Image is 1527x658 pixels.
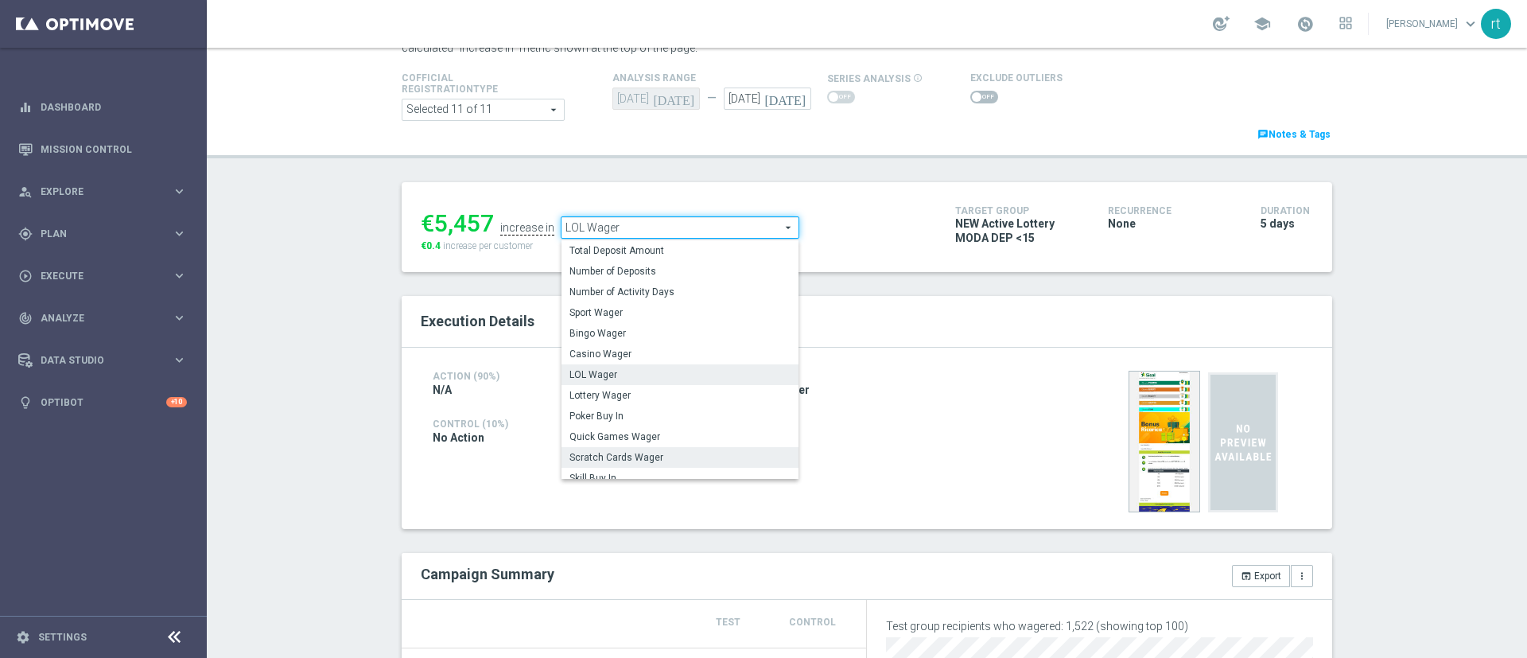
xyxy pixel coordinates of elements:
button: more_vert [1291,565,1313,587]
i: play_circle_outline [18,269,33,283]
span: Expert Online Expert Retail Master Online Master Retail Other and 6 more [402,99,564,120]
a: Optibot [41,381,166,423]
div: — [700,91,724,105]
i: keyboard_arrow_right [172,268,187,283]
span: Scratch Cards Wager [569,451,791,464]
a: Dashboard [41,86,187,128]
i: gps_fixed [18,227,33,241]
i: equalizer [18,100,33,115]
span: 5 days [1261,216,1295,231]
i: keyboard_arrow_right [172,226,187,241]
span: N/A [433,383,452,397]
div: +10 [166,397,187,407]
span: Analyze [41,313,172,323]
i: [DATE] [764,88,811,105]
h4: Control (10%) [433,419,1004,430]
span: Lottery Wager [569,389,791,402]
p: Test group recipients who wagered: 1,522 (showing top 100) [886,619,1313,633]
span: No Action [433,430,484,445]
i: more_vert [1296,570,1307,582]
span: Explore [41,187,172,197]
h4: Duration [1261,205,1313,216]
button: open_in_browser Export [1232,565,1290,587]
img: 36593.jpeg [1129,371,1200,512]
span: Control [789,617,836,628]
span: keyboard_arrow_down [1462,15,1479,33]
h2: Campaign Summary [421,566,554,582]
h4: Exclude Outliers [970,72,1063,84]
div: Mission Control [18,128,187,170]
i: keyboard_arrow_right [172,310,187,325]
span: school [1253,15,1271,33]
a: Mission Control [41,128,187,170]
div: Optibot [18,381,187,423]
button: Mission Control [17,143,188,156]
span: Number of Deposits [569,265,791,278]
img: noPreview.svg [1208,371,1278,514]
span: Skill Buy In [569,472,791,485]
a: chatNotes & Tags [1256,126,1332,143]
i: person_search [18,185,33,199]
span: Casino Wager [569,348,791,360]
div: increase in [500,221,554,236]
span: increase per customer [443,240,533,251]
i: settings [16,630,30,644]
span: LOL Wager [569,368,791,381]
button: play_circle_outline Execute keyboard_arrow_right [17,270,188,282]
span: Quick Games Wager [569,430,791,443]
i: keyboard_arrow_right [172,352,187,368]
h4: analysis range [612,72,827,84]
i: lightbulb [18,395,33,410]
span: Number of Activity Days [569,286,791,298]
i: track_changes [18,311,33,325]
span: series analysis [827,73,911,84]
span: Total Deposit Amount [569,244,791,257]
a: [PERSON_NAME]keyboard_arrow_down [1385,12,1481,36]
button: lightbulb Optibot +10 [17,396,188,409]
span: Execution Details [421,313,534,329]
span: Plan [41,229,172,239]
div: Explore [18,185,172,199]
button: person_search Explore keyboard_arrow_right [17,185,188,198]
button: track_changes Analyze keyboard_arrow_right [17,312,188,325]
span: None [1108,216,1136,231]
div: Dashboard [18,86,187,128]
span: NEW Active Lottery MODA DEP <15 [955,216,1084,245]
div: Analyze [18,311,172,325]
h4: Target Group [955,205,1084,216]
i: keyboard_arrow_right [172,184,187,199]
div: Data Studio [18,353,172,368]
button: gps_fixed Plan keyboard_arrow_right [17,228,188,240]
a: Settings [38,633,87,642]
span: Test [716,617,740,628]
div: Execute [18,269,172,283]
input: Select Date [724,88,811,110]
i: info_outline [913,73,923,83]
span: Execute [41,271,172,281]
span: Bingo Wager [569,327,791,340]
h4: Recurrence [1108,205,1237,216]
i: [DATE] [653,88,700,105]
div: rt [1481,9,1511,39]
div: Plan [18,227,172,241]
span: Data Studio [41,356,172,365]
h4: Cofficial Registrationtype [402,72,537,95]
h4: Action (90%) [433,371,558,382]
button: equalizer Dashboard [17,101,188,114]
button: Data Studio keyboard_arrow_right [17,354,188,367]
span: Poker Buy In [569,410,791,422]
div: €5,457 [421,209,494,238]
span: €0.4 [421,240,441,251]
span: Sport Wager [569,306,791,319]
i: open_in_browser [1241,570,1252,582]
i: chat [1257,129,1269,140]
